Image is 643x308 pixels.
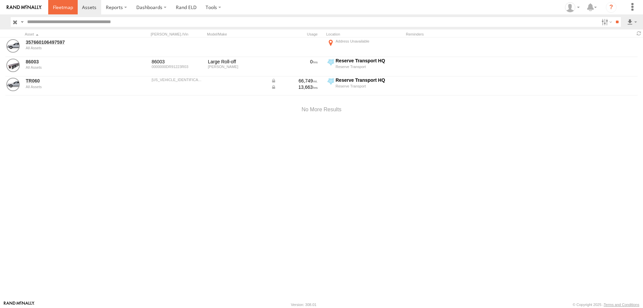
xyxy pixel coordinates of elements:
[573,303,639,307] div: © Copyright 2025 -
[25,32,119,37] div: Click to Sort
[326,58,403,76] label: Click to View Current Location
[336,58,402,64] div: Reserve Transport HQ
[271,84,318,90] div: Data from Vehicle CANbus
[208,65,266,69] div: Dunwright
[271,78,318,84] div: Data from Vehicle CANbus
[152,59,203,65] div: 86003
[626,17,638,27] label: Export results as...
[26,39,118,45] a: 357660106497597
[6,78,20,91] a: View Asset Details
[7,5,42,10] img: rand-logo.svg
[26,65,118,69] div: undefined
[599,17,613,27] label: Search Filter Options
[6,59,20,72] a: View Asset Details
[326,38,403,56] label: Click to View Current Location
[6,39,20,53] a: View Asset Details
[151,32,204,37] div: [PERSON_NAME]./Vin
[270,32,324,37] div: Usage
[291,303,316,307] div: Version: 308.01
[635,30,643,37] span: Refresh
[271,59,318,65] div: 0
[152,65,203,69] div: 0000000DR91223R03
[606,2,617,13] i: ?
[208,59,266,65] div: Large Roll-off
[604,303,639,307] a: Terms and Conditions
[326,77,403,95] label: Click to View Current Location
[19,17,25,27] label: Search Query
[26,59,118,65] a: 86003
[326,32,403,37] div: Location
[26,78,118,84] a: TR060
[26,46,118,50] div: undefined
[406,32,513,37] div: Reminders
[336,77,402,83] div: Reserve Transport HQ
[4,301,34,308] a: Visit our Website
[152,78,203,82] div: 3AKJHLDR2JSKA8820
[26,85,118,89] div: undefined
[207,32,267,37] div: Model/Make
[563,2,582,12] div: George Steele
[336,64,402,69] div: Reserve Transport
[336,84,402,88] div: Reserve Transport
